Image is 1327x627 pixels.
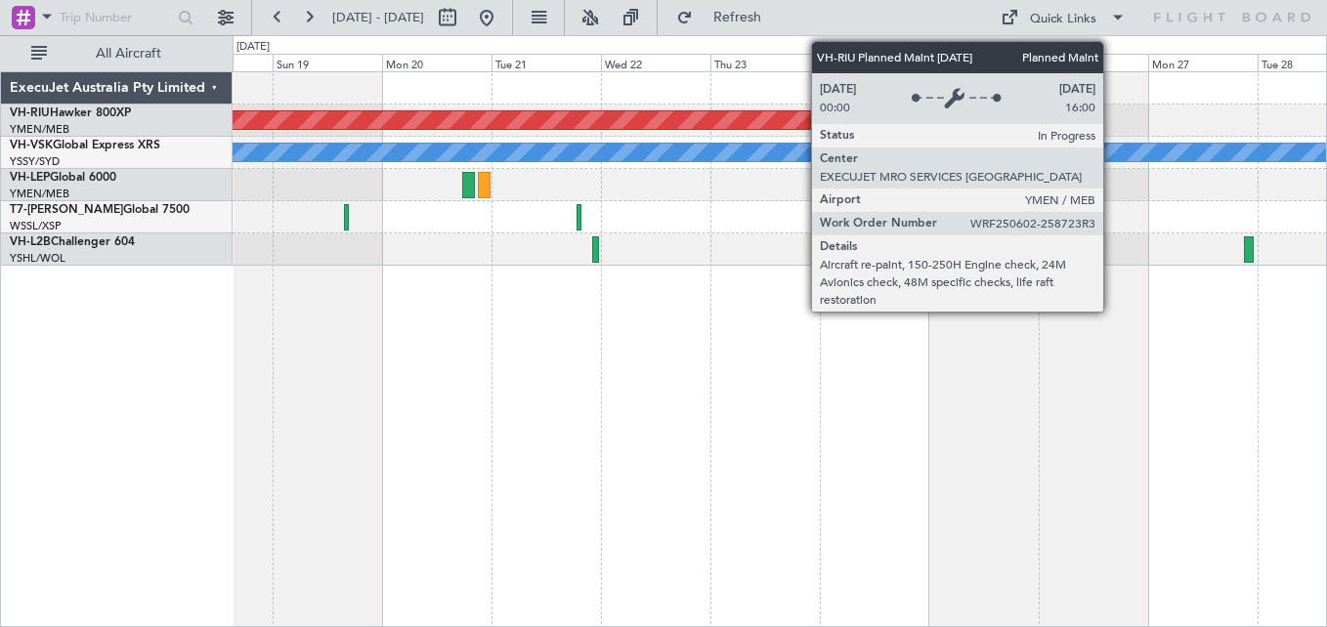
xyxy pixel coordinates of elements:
[710,54,820,71] div: Thu 23
[10,204,123,216] span: T7-[PERSON_NAME]
[10,107,131,119] a: VH-RIUHawker 800XP
[382,54,492,71] div: Mon 20
[10,219,62,233] a: WSSL/XSP
[991,2,1135,33] button: Quick Links
[10,107,50,119] span: VH-RIU
[10,187,69,201] a: YMEN/MEB
[1030,10,1096,29] div: Quick Links
[10,236,135,248] a: VH-L2BChallenger 604
[601,54,710,71] div: Wed 22
[10,140,53,151] span: VH-VSK
[820,54,929,71] div: Fri 24
[1039,54,1148,71] div: Sun 26
[10,251,65,266] a: YSHL/WOL
[667,2,785,33] button: Refresh
[10,122,69,137] a: YMEN/MEB
[236,39,270,56] div: [DATE]
[10,172,50,184] span: VH-LEP
[697,11,779,24] span: Refresh
[492,54,601,71] div: Tue 21
[21,38,212,69] button: All Aircraft
[60,3,172,32] input: Trip Number
[10,154,60,169] a: YSSY/SYD
[10,140,160,151] a: VH-VSKGlobal Express XRS
[273,54,382,71] div: Sun 19
[10,204,190,216] a: T7-[PERSON_NAME]Global 7500
[51,47,206,61] span: All Aircraft
[1148,54,1258,71] div: Mon 27
[10,172,116,184] a: VH-LEPGlobal 6000
[10,236,51,248] span: VH-L2B
[332,9,424,26] span: [DATE] - [DATE]
[929,54,1039,71] div: Sat 25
